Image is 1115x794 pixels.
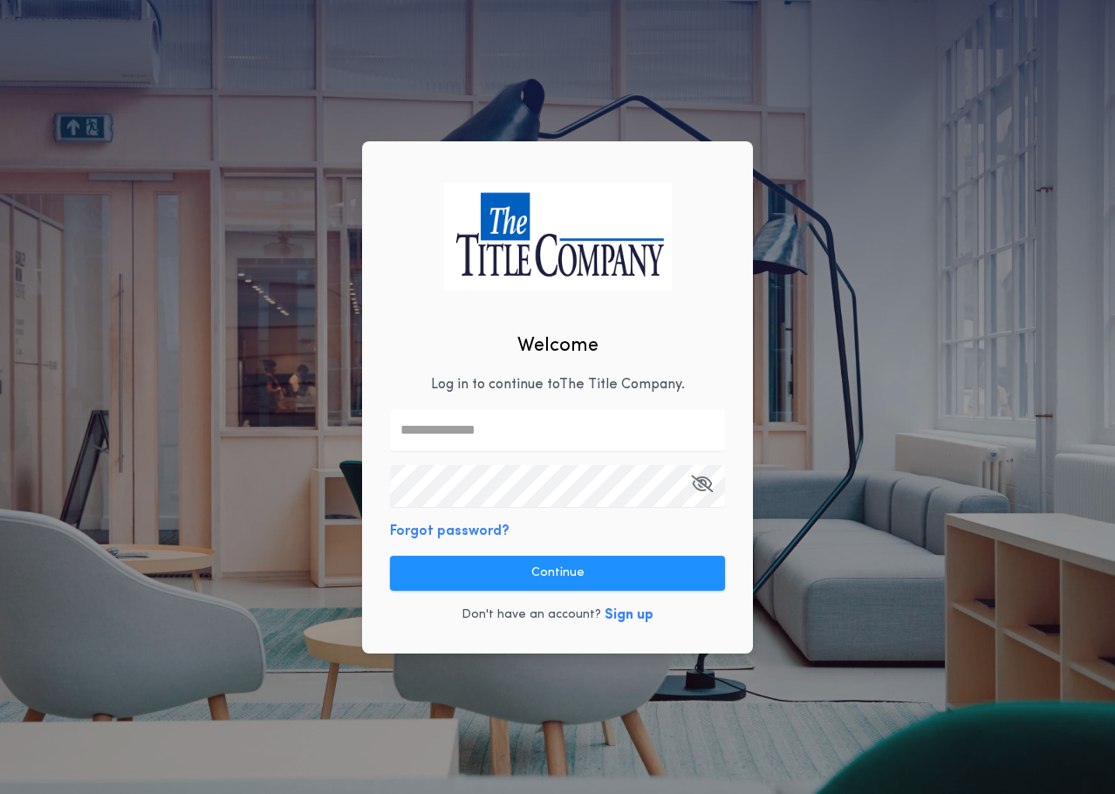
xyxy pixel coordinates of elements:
button: Forgot password? [390,521,510,542]
img: logo [443,182,672,290]
p: Log in to continue to The Title Company . [431,374,685,395]
h2: Welcome [517,332,599,360]
button: Continue [390,556,725,591]
button: Sign up [605,605,653,626]
p: Don't have an account? [462,606,601,624]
